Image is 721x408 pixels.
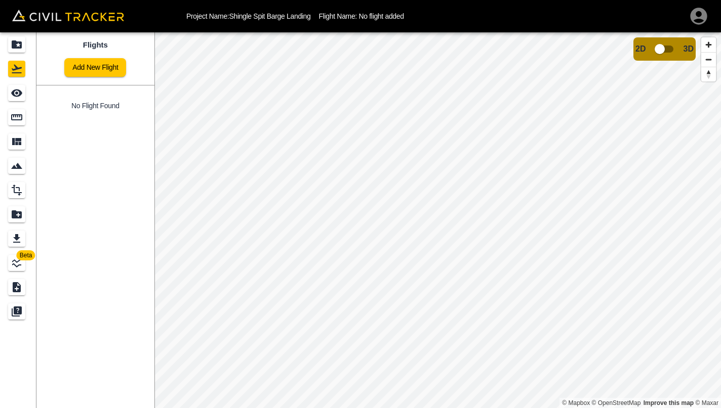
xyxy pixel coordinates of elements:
[12,10,124,21] img: Civil Tracker
[684,44,694,54] span: 3D
[701,37,716,52] button: Zoom in
[701,52,716,67] button: Zoom out
[592,399,641,406] a: OpenStreetMap
[635,44,646,54] span: 2D
[319,12,404,20] p: Flight Name: No flight added
[644,399,694,406] a: Map feedback
[186,12,311,20] p: Project Name: Shingle Spit Barge Landing
[562,399,590,406] a: Mapbox
[154,32,721,408] canvas: Map
[701,67,716,81] button: Reset bearing to north
[695,399,718,406] a: Maxar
